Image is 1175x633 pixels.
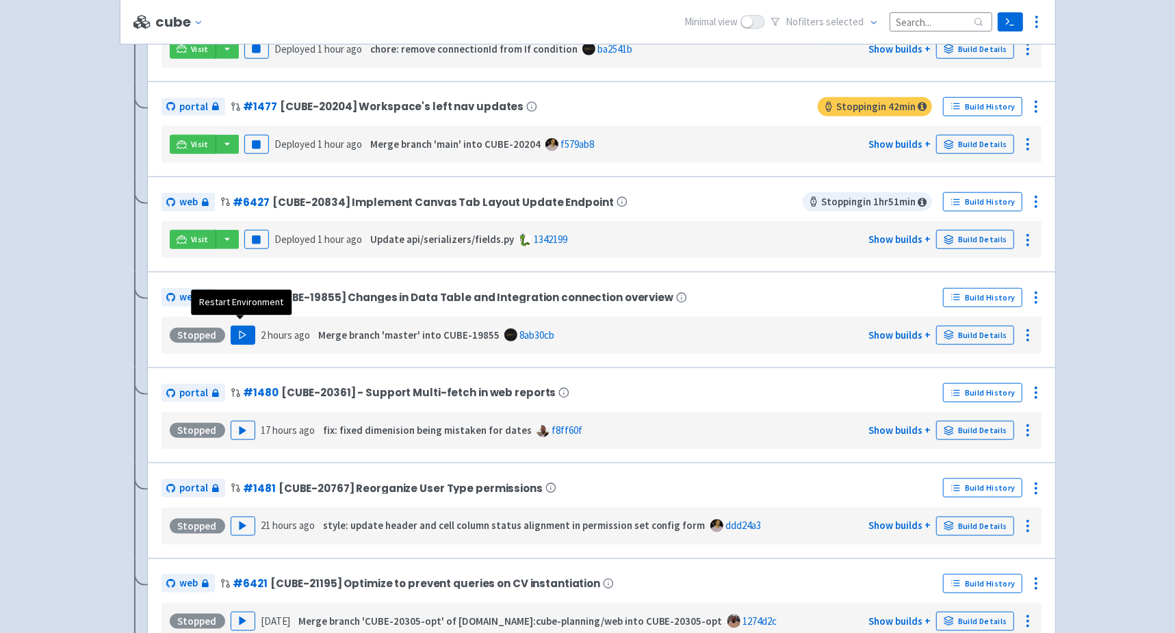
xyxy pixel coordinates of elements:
[868,519,931,532] a: Show builds +
[786,14,864,30] span: No filter s
[534,233,567,246] a: 1342199
[868,424,931,437] a: Show builds +
[803,192,932,211] span: Stopping in 1 hr 51 min
[170,40,216,59] a: Visit
[180,385,209,401] span: portal
[244,481,276,495] a: #1481
[180,576,198,591] span: web
[180,289,198,305] span: web
[868,615,931,628] a: Show builds +
[318,233,362,246] time: 1 hour ago
[191,44,209,55] span: Visit
[936,135,1014,154] a: Build Details
[597,42,632,55] a: ba2541b
[244,135,269,154] button: Pause
[270,578,600,589] span: [CUBE-21195] Optimize to prevent queries on CV instantiation
[261,519,315,532] time: 21 hours ago
[943,574,1022,593] a: Build History
[261,424,315,437] time: 17 hours ago
[552,424,582,437] a: f8ff60f
[936,326,1014,345] a: Build Details
[231,326,255,345] button: Play
[244,40,269,59] button: Pause
[155,14,208,30] button: cube
[191,139,209,150] span: Visit
[233,195,270,209] a: #6427
[261,615,290,628] time: [DATE]
[271,292,673,303] span: [CUBE-19855] Changes in Data Table and Integration connection overview
[826,15,864,28] span: selected
[684,14,738,30] span: Minimal view
[890,12,992,31] input: Search...
[233,290,268,305] a: #6415
[323,424,532,437] strong: fix: fixed dimenision being mistaken for dates
[370,138,541,151] strong: Merge branch 'main' into CUBE-20204
[743,615,777,628] a: 1274d2c
[280,101,524,112] span: [CUBE-20204] Workspace's left nav updates
[170,328,225,343] div: Stopped
[519,328,554,341] a: 8ab30cb
[725,519,761,532] a: ddd24a3
[162,98,225,116] a: portal
[170,519,225,534] div: Stopped
[318,138,362,151] time: 1 hour ago
[943,97,1022,116] a: Build History
[560,138,594,151] a: f579ab8
[998,12,1023,31] a: Terminal
[162,479,225,498] a: portal
[162,193,215,211] a: web
[370,233,514,246] strong: Update api/serializers/fields.py
[170,614,225,629] div: Stopped
[868,328,931,341] a: Show builds +
[180,194,198,210] span: web
[274,42,362,55] span: Deployed
[274,233,362,246] span: Deployed
[868,138,931,151] a: Show builds +
[323,519,706,532] strong: style: update header and cell column status alignment in permission set config form
[818,97,932,116] span: Stopping in 42 min
[936,230,1014,249] a: Build Details
[936,40,1014,59] a: Build Details
[279,482,543,494] span: [CUBE-20767] Reorganize User Type permissions
[274,138,362,151] span: Deployed
[162,574,215,593] a: web
[943,383,1022,402] a: Build History
[261,328,310,341] time: 2 hours ago
[943,288,1022,307] a: Build History
[170,423,225,438] div: Stopped
[231,421,255,440] button: Play
[868,233,931,246] a: Show builds +
[170,135,216,154] a: Visit
[272,196,614,208] span: [CUBE-20834] Implement Canvas Tab Layout Update Endpoint
[244,385,279,400] a: #1480
[936,612,1014,631] a: Build Details
[162,384,225,402] a: portal
[281,387,556,398] span: [CUBE-20361] - Support Multi-fetch in web reports
[318,42,362,55] time: 1 hour ago
[936,421,1014,440] a: Build Details
[936,517,1014,536] a: Build Details
[868,42,931,55] a: Show builds +
[943,192,1022,211] a: Build History
[180,99,209,115] span: portal
[370,42,578,55] strong: chore: remove connectionId from If condition
[162,288,215,307] a: web
[318,328,500,341] strong: Merge branch 'master' into CUBE-19855
[231,612,255,631] button: Play
[244,99,277,114] a: #1477
[943,478,1022,498] a: Build History
[191,234,209,245] span: Visit
[233,576,268,591] a: #6421
[170,230,216,249] a: Visit
[298,615,723,628] strong: Merge branch 'CUBE-20305-opt' of [DOMAIN_NAME]:cube-planning/web into CUBE-20305-opt
[244,230,269,249] button: Pause
[180,480,209,496] span: portal
[231,517,255,536] button: Play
